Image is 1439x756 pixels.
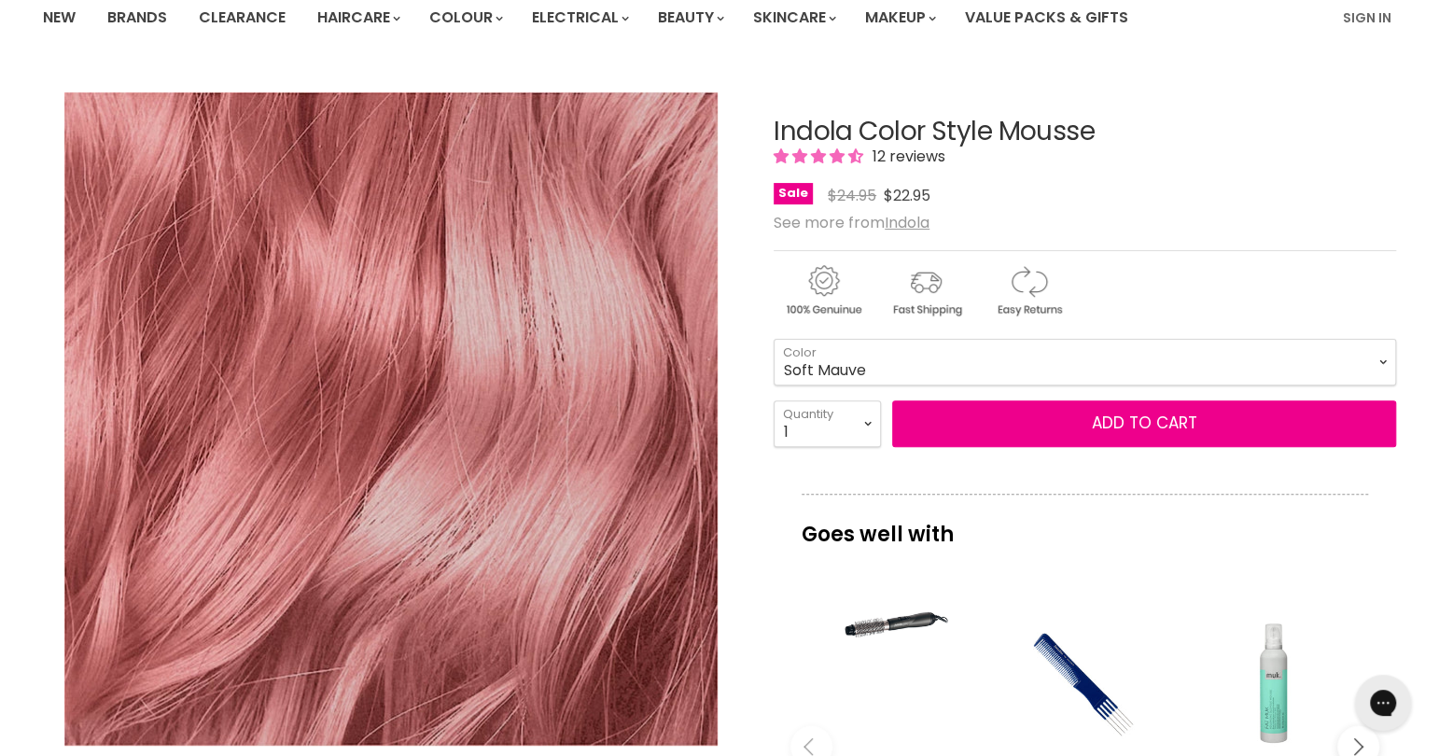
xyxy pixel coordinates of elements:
iframe: Gorgias live chat messenger [1346,668,1420,737]
a: Indola [885,212,929,233]
span: Sale [774,183,813,204]
p: Goes well with [802,494,1368,555]
img: genuine.gif [774,262,873,319]
span: 12 reviews [867,146,945,167]
span: $24.95 [828,185,876,206]
img: returns.gif [979,262,1078,319]
button: Add to cart [892,400,1396,447]
img: shipping.gif [876,262,975,319]
span: $22.95 [884,185,930,206]
h1: Indola Color Style Mousse [774,118,1396,147]
span: See more from [774,212,929,233]
select: Quantity [774,400,881,447]
span: Add to cart [1092,412,1197,434]
span: 4.33 stars [774,146,867,167]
